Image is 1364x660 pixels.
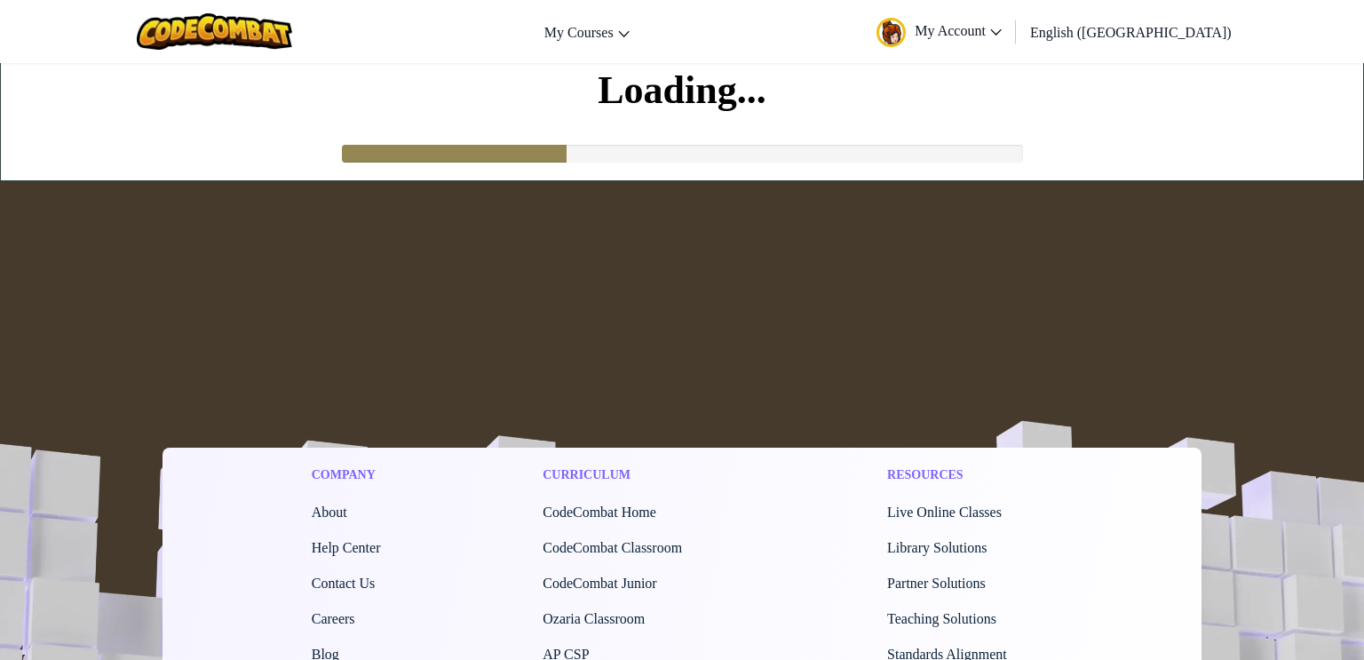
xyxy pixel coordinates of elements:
[1021,8,1241,56] a: English ([GEOGRAPHIC_DATA])
[137,13,292,50] img: CodeCombat logo
[1,63,1363,118] h1: Loading...
[544,25,614,40] span: My Courses
[543,505,656,520] span: CodeCombat Home
[887,540,987,555] a: Library Solutions
[915,23,1002,38] span: My Account
[312,611,355,626] a: Careers
[312,540,381,555] a: Help Center
[543,611,645,626] a: Ozaria Classroom
[876,18,906,47] img: avatar
[312,505,347,520] a: About
[535,8,638,56] a: My Courses
[887,505,1002,520] a: Live Online Classes
[312,465,381,484] h1: Company
[1030,25,1232,40] span: English ([GEOGRAPHIC_DATA])
[868,4,1011,60] a: My Account
[543,576,656,591] a: CodeCombat Junior
[887,611,996,626] a: Teaching Solutions
[887,465,1052,484] h1: Resources
[543,465,725,484] h1: Curriculum
[887,576,986,591] a: Partner Solutions
[312,576,376,591] span: Contact Us
[543,540,682,555] a: CodeCombat Classroom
